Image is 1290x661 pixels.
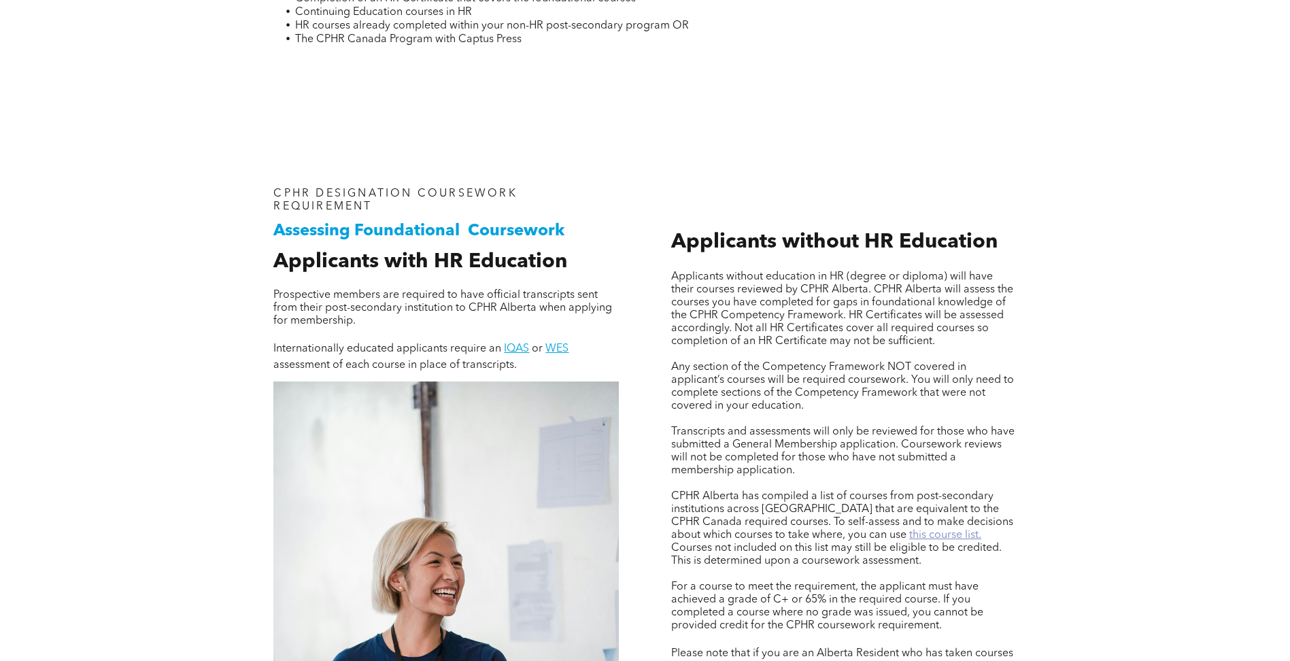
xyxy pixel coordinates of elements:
span: Applicants without HR Education [671,232,998,252]
a: WES [545,343,568,354]
span: For a course to meet the requirement, the applicant must have achieved a grade of C+ or 65% in th... [671,581,983,631]
span: Assessing Foundational Coursework [273,223,564,239]
span: The CPHR Canada Program with Captus Press [295,34,522,45]
span: assessment of each course in place of transcripts. [273,360,517,371]
a: IQAS [504,343,529,354]
a: this course list. [909,530,981,541]
span: Prospective members are required to have official transcripts sent from their post-secondary inst... [273,290,612,326]
span: Internationally educated applicants require an [273,343,501,354]
span: or [532,343,543,354]
span: CPHR DESIGNATION COURSEWORK REQUIREMENT [273,188,517,212]
span: HR courses already completed within your non-HR post-secondary program OR [295,20,689,31]
span: Courses not included on this list may still be eligible to be credited. This is determined upon a... [671,543,1002,566]
span: Transcripts and assessments will only be reviewed for those who have submitted a General Membersh... [671,426,1015,476]
span: Applicants with HR Education [273,252,567,272]
span: Any section of the Competency Framework NOT covered in applicant’s courses will be required cours... [671,362,1014,411]
span: Applicants without education in HR (degree or diploma) will have their courses reviewed by CPHR A... [671,271,1013,347]
span: CPHR Alberta has compiled a list of courses from post-secondary institutions across [GEOGRAPHIC_D... [671,491,1013,541]
span: Continuing Education courses in HR [295,7,472,18]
